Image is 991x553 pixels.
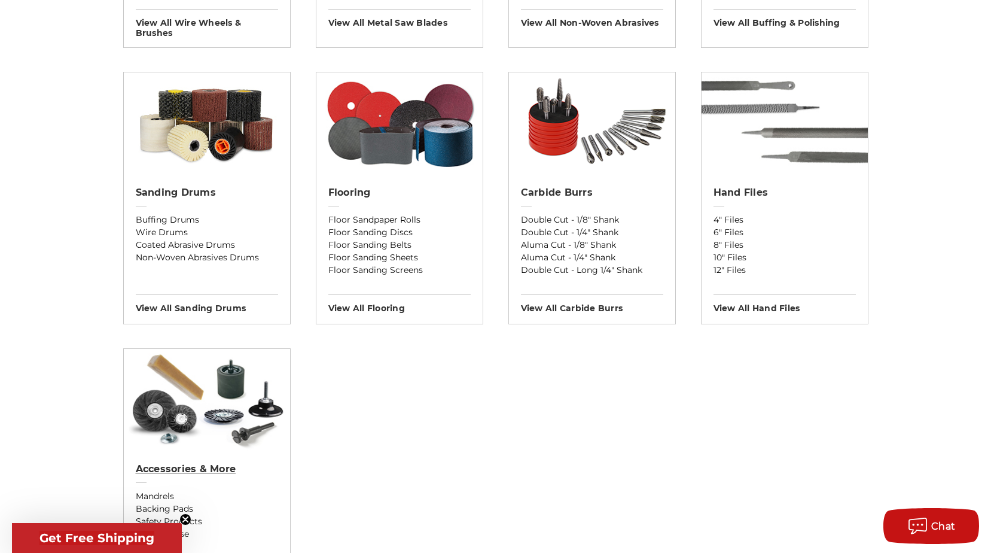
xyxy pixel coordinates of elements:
a: 8" Files [713,239,856,251]
a: Double Cut - Long 1/4" Shank [521,264,663,276]
h2: Hand Files [713,187,856,199]
a: Merchandise [136,528,278,540]
button: Chat [883,508,979,544]
a: Double Cut - 1/8" Shank [521,214,663,226]
h2: Flooring [328,187,471,199]
a: Buffing Drums [136,214,278,226]
h2: Sanding Drums [136,187,278,199]
a: Clearance [136,540,278,553]
h2: Carbide Burrs [521,187,663,199]
a: Aluma Cut - 1/8" Shank [521,239,663,251]
a: Wire Drums [136,226,278,239]
img: Accessories & More [124,349,290,451]
a: Safety Products [136,515,278,528]
a: Double Cut - 1/4" Shank [521,226,663,239]
button: Close teaser [179,513,191,525]
h3: View All flooring [328,294,471,314]
h3: View All non-woven abrasives [521,9,663,28]
a: Aluma Cut - 1/4" Shank [521,251,663,264]
h2: Accessories & More [136,463,278,475]
h3: View All carbide burrs [521,294,663,314]
span: Get Free Shipping [39,531,154,545]
a: Floor Sanding Belts [328,239,471,251]
img: Flooring [316,72,483,174]
h3: View All metal saw blades [328,9,471,28]
a: Floor Sanding Sheets [328,251,471,264]
a: 6" Files [713,226,856,239]
h3: View All wire wheels & brushes [136,9,278,38]
h3: View All buffing & polishing [713,9,856,28]
h3: View All hand files [713,294,856,314]
a: 10" Files [713,251,856,264]
h3: View All sanding drums [136,294,278,314]
a: Coated Abrasive Drums [136,239,278,251]
a: Mandrels [136,490,278,503]
a: Backing Pads [136,503,278,515]
a: Floor Sanding Discs [328,226,471,239]
img: Carbide Burrs [509,72,675,174]
a: Floor Sandpaper Rolls [328,214,471,226]
a: Non-Woven Abrasives Drums [136,251,278,264]
a: Floor Sanding Screens [328,264,471,276]
span: Chat [931,521,956,532]
a: 4" Files [713,214,856,226]
div: Get Free ShippingClose teaser [12,523,182,553]
img: Sanding Drums [124,72,290,174]
a: 12" Files [713,264,856,276]
img: Hand Files [702,72,868,174]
